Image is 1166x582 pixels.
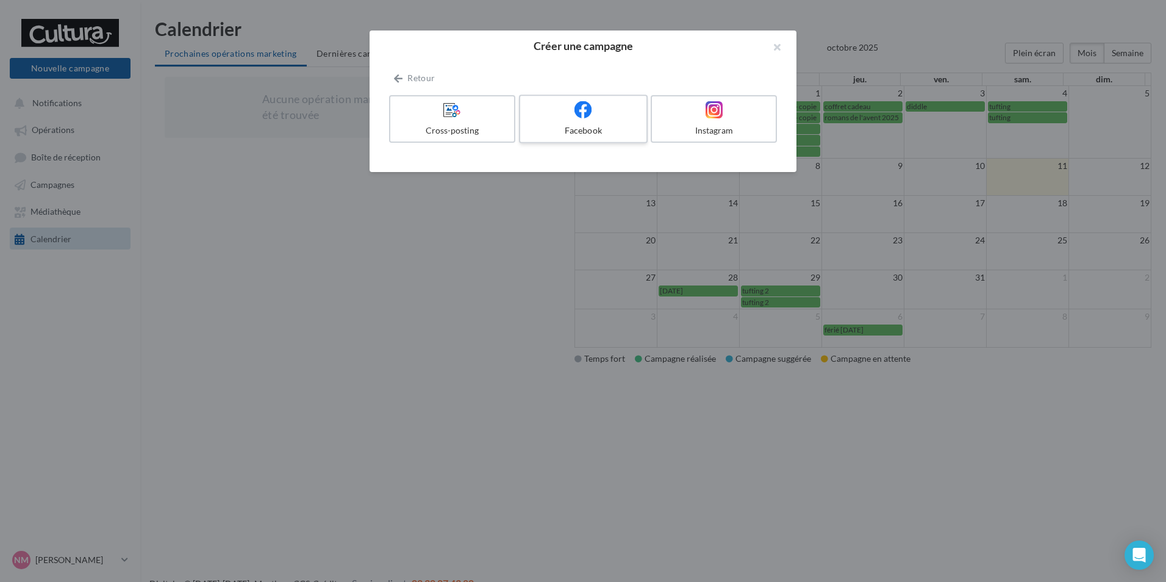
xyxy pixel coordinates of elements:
h2: Créer une campagne [389,40,777,51]
div: Cross-posting [395,124,509,137]
div: Open Intercom Messenger [1125,541,1154,570]
div: Instagram [657,124,771,137]
button: Retour [389,71,440,85]
div: Facebook [525,124,641,137]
